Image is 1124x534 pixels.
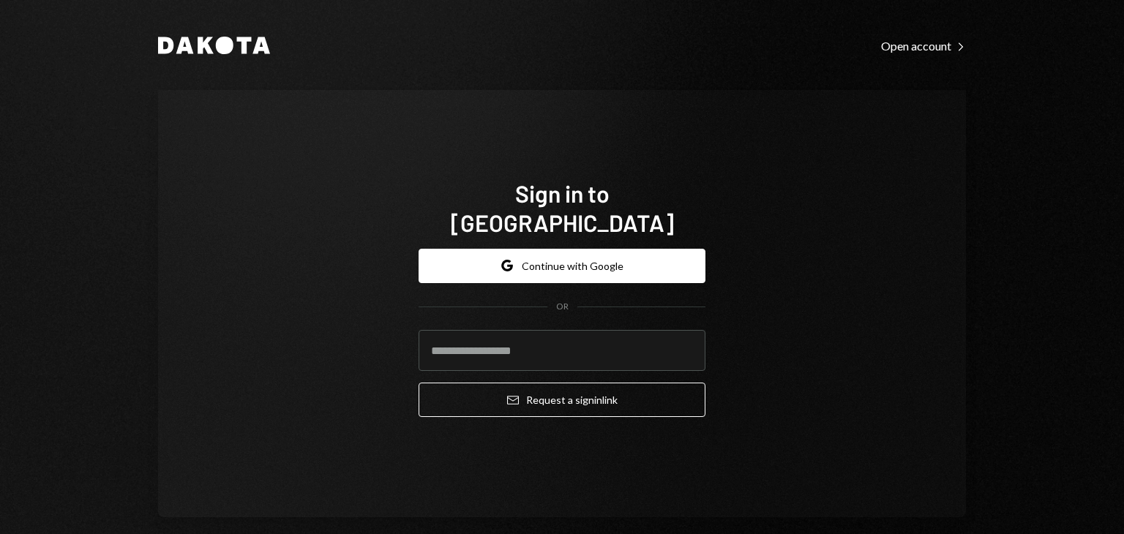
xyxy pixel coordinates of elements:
[556,301,569,313] div: OR
[881,37,966,53] a: Open account
[881,39,966,53] div: Open account
[419,249,705,283] button: Continue with Google
[419,178,705,237] h1: Sign in to [GEOGRAPHIC_DATA]
[419,383,705,417] button: Request a signinlink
